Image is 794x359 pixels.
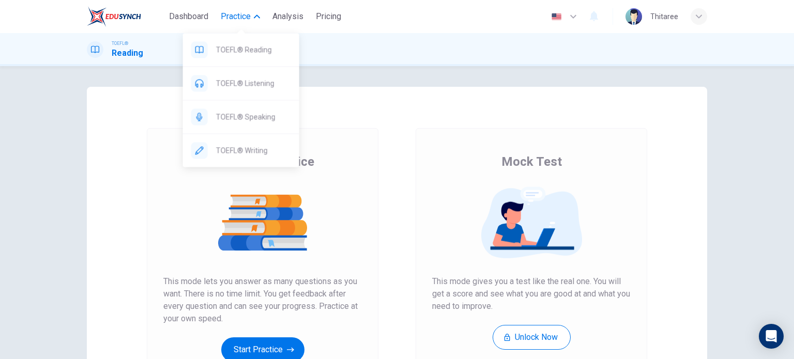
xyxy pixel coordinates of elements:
[216,144,291,157] span: TOEFL® Writing
[216,77,291,89] span: TOEFL® Listening
[165,7,212,26] button: Dashboard
[550,13,563,21] img: en
[625,8,642,25] img: Profile picture
[268,7,308,26] button: Analysis
[759,324,784,349] div: Open Intercom Messenger
[169,10,208,23] span: Dashboard
[183,134,299,167] div: TOEFL® Writing
[312,7,345,26] button: Pricing
[272,10,303,23] span: Analysis
[112,47,143,59] h1: Reading
[216,43,291,56] span: TOEFL® Reading
[432,275,631,313] span: This mode gives you a test like the real one. You will get a score and see what you are good at a...
[183,67,299,100] div: TOEFL® Listening
[216,111,291,123] span: TOEFL® Speaking
[87,6,141,27] img: EduSynch logo
[650,10,678,23] div: Thitaree
[316,10,341,23] span: Pricing
[501,153,562,170] span: Mock Test
[163,275,362,325] span: This mode lets you answer as many questions as you want. There is no time limit. You get feedback...
[112,40,128,47] span: TOEFL®
[183,33,299,66] div: TOEFL® Reading
[87,6,165,27] a: EduSynch logo
[217,7,264,26] button: Practice
[183,100,299,133] div: TOEFL® Speaking
[493,325,571,350] button: Unlock Now
[221,10,251,23] span: Practice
